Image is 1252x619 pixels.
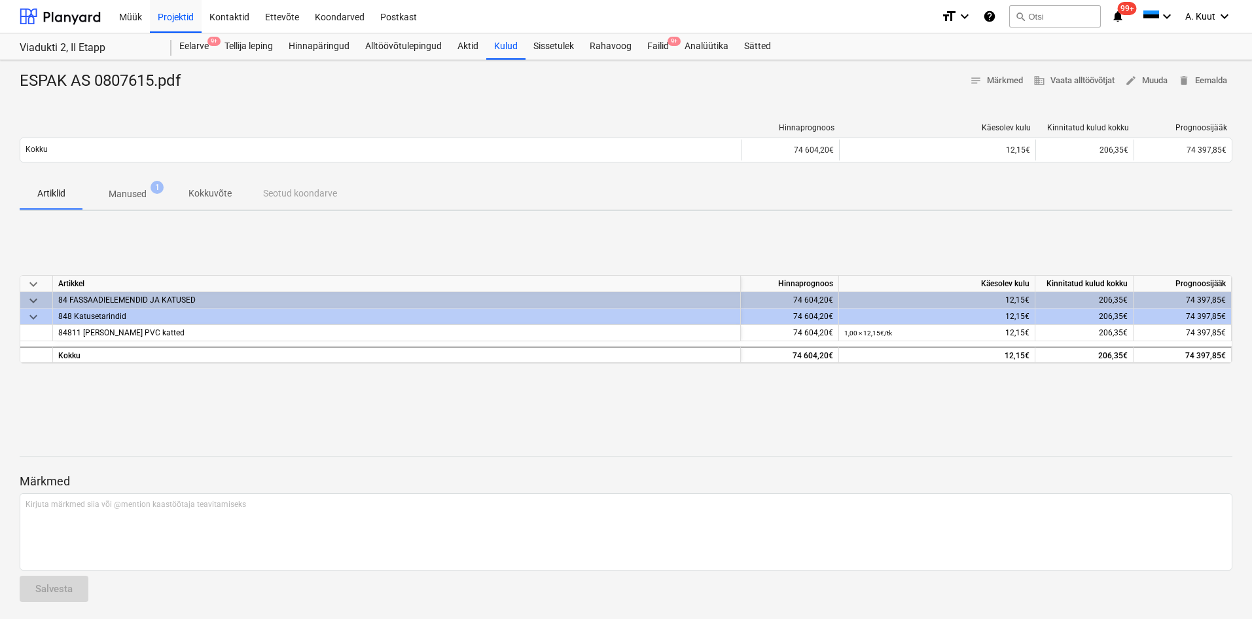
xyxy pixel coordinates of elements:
span: Märkmed [970,73,1023,88]
div: 74 397,85€ [1134,309,1232,325]
p: Manused [109,187,147,201]
div: Kokku [53,347,741,363]
span: 74 397,85€ [1187,145,1226,155]
p: Märkmed [20,474,1232,489]
i: Abikeskus [983,9,996,24]
p: Kokku [26,144,48,155]
div: 74 604,20€ [741,292,839,309]
iframe: Chat Widget [1187,556,1252,619]
a: Eelarve9+ [171,33,217,60]
a: Analüütika [677,33,736,60]
div: 206,35€ [1035,347,1134,363]
button: Eemalda [1173,71,1232,91]
div: Vestlusvidin [1187,556,1252,619]
div: ESPAK AS 0807615.pdf [20,71,191,92]
div: 12,15€ [844,325,1029,341]
span: business [1033,75,1045,86]
div: 74 397,85€ [1134,347,1232,363]
a: Tellija leping [217,33,281,60]
div: Hinnaprognoos [741,276,839,292]
span: 1 [151,181,164,194]
span: Vaata alltöövõtjat [1033,73,1115,88]
div: Artikkel [53,276,741,292]
span: edit [1125,75,1137,86]
span: 74 397,85€ [1186,328,1226,337]
i: keyboard_arrow_down [957,9,973,24]
span: A. Kuut [1185,11,1215,22]
div: Kinnitatud kulud kokku [1035,276,1134,292]
i: format_size [941,9,957,24]
span: Eemalda [1178,73,1227,88]
a: Alltöövõtulepingud [357,33,450,60]
span: 99+ [1118,2,1137,15]
div: Viadukti 2, II Etapp [20,41,156,55]
button: Märkmed [965,71,1028,91]
i: notifications [1111,9,1124,24]
p: Kokkuvõte [188,187,232,200]
span: 84811 Katuse PVC katted [58,328,185,337]
div: Kinnitatud kulud kokku [1041,123,1129,132]
div: Prognoosijääk [1134,276,1232,292]
a: Hinnapäringud [281,33,357,60]
button: Vaata alltöövõtjat [1028,71,1120,91]
a: Sissetulek [526,33,582,60]
small: 1,00 × 12,15€ / tk [844,329,892,337]
button: Muuda [1120,71,1173,91]
div: 12,15€ [844,309,1029,325]
div: 74 604,20€ [741,309,839,325]
span: delete [1178,75,1190,86]
i: keyboard_arrow_down [1217,9,1232,24]
span: Muuda [1125,73,1168,88]
div: 84 FASSAADIELEMENDID JA KATUSED [58,292,735,308]
button: Otsi [1009,5,1101,28]
span: keyboard_arrow_down [26,293,41,309]
div: 74 604,20€ [741,347,839,363]
span: 206,35€ [1099,328,1128,337]
div: Failid [639,33,677,60]
div: 206,35€ [1035,292,1134,309]
div: Käesolev kulu [845,123,1031,132]
a: Aktid [450,33,486,60]
div: 12,15€ [845,145,1030,155]
div: 12,15€ [844,348,1029,364]
i: keyboard_arrow_down [1159,9,1175,24]
div: 206,35€ [1035,140,1134,160]
div: 74 397,85€ [1134,292,1232,309]
a: Rahavoog [582,33,639,60]
div: 848 Katusetarindid [58,309,735,324]
div: Käesolev kulu [839,276,1035,292]
span: keyboard_arrow_down [26,276,41,292]
div: 206,35€ [1035,309,1134,325]
p: Artiklid [35,187,67,200]
div: Eelarve [171,33,217,60]
span: search [1015,11,1026,22]
a: Sätted [736,33,779,60]
div: 12,15€ [844,292,1029,309]
div: 74 604,20€ [741,325,839,341]
span: 9+ [668,37,681,46]
span: keyboard_arrow_down [26,309,41,325]
div: 74 604,20€ [741,140,839,160]
span: notes [970,75,982,86]
a: Kulud [486,33,526,60]
span: 9+ [207,37,221,46]
a: Failid9+ [639,33,677,60]
div: Hinnaprognoos [747,123,834,132]
div: Prognoosijääk [1139,123,1227,132]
